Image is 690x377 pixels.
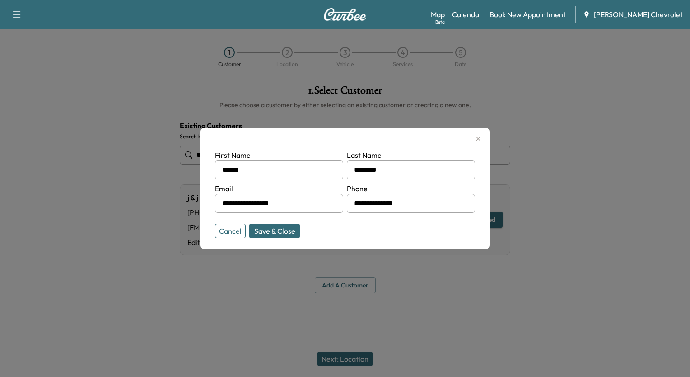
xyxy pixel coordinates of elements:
div: Beta [435,19,445,25]
label: First Name [215,151,251,160]
label: Last Name [347,151,382,160]
label: Phone [347,184,368,193]
button: Save & Close [249,224,300,238]
button: Cancel [215,224,246,238]
label: Email [215,184,233,193]
img: Curbee Logo [323,8,367,21]
a: Calendar [452,9,482,20]
span: [PERSON_NAME] Chevrolet [594,9,683,20]
a: MapBeta [431,9,445,20]
a: Book New Appointment [490,9,566,20]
